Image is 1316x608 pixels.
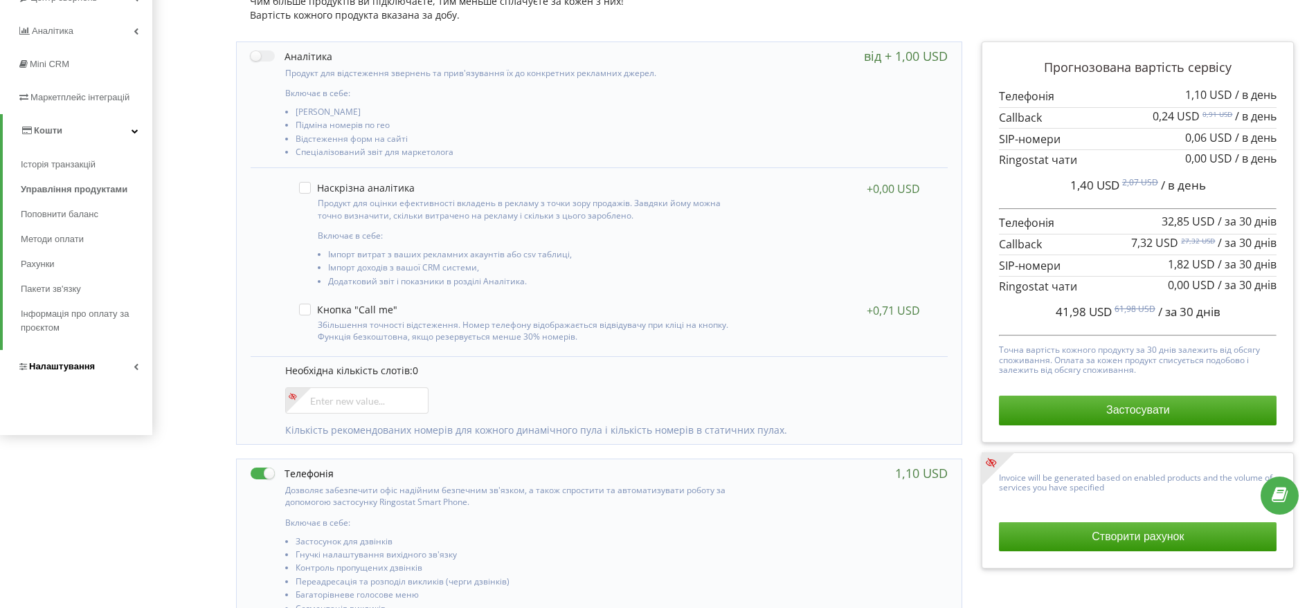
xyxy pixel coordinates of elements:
[1162,214,1215,229] span: 32,85 USD
[1235,151,1277,166] span: / в день
[1185,87,1232,102] span: 1,10 USD
[299,182,415,194] label: Наскрізна аналітика
[999,215,1277,231] p: Телефонія
[34,125,62,136] span: Кошти
[864,49,948,63] div: від + 1,00 USD
[413,364,418,377] span: 0
[328,263,734,276] li: Імпорт доходів з вашої CRM системи,
[1185,130,1232,145] span: 0,06 USD
[1161,177,1206,193] span: / в день
[328,277,734,290] li: Додатковий звіт і показники в розділі Аналітика.
[21,232,84,246] span: Методи оплати
[285,387,429,414] input: Enter new value...
[251,466,334,481] label: Телефонія
[21,282,81,296] span: Пакети зв'язку
[285,517,739,528] p: Включає в себе:
[21,227,152,252] a: Методи оплати
[285,364,934,378] p: Необхідна кількість слотів:
[867,304,920,317] div: +0,71 USD
[21,257,55,271] span: Рахунки
[1158,304,1220,320] span: / за 30 днів
[30,92,129,102] span: Маркетплейс інтеграцій
[296,107,739,120] li: [PERSON_NAME]
[1218,214,1277,229] span: / за 30 днів
[236,8,962,22] div: Вартість кожного продукта вказана за добу.
[21,152,152,177] a: Історія транзакцій
[318,230,734,241] p: Включає в себе:
[1218,257,1277,272] span: / за 30 днів
[999,522,1277,551] button: Створити рахунок
[251,49,332,64] label: Аналітика
[328,250,734,263] li: Імпорт витрат з ваших рекламних акаунтів або csv таблиці,
[30,59,69,69] span: Mini CRM
[21,183,127,196] span: Управління продуктами
[32,26,73,36] span: Аналiтика
[3,114,152,147] a: Кошти
[285,484,739,508] p: Дозволяє забезпечити офіс надійним безпечним зв'язком, а також спростити та автоматизувати роботу...
[285,67,739,79] p: Продукт для відстеження звернень та прив'язування їх до конкретних рекламних джерел.
[1235,130,1277,145] span: / в день
[1235,87,1277,102] span: / в день
[999,110,1277,126] p: Callback
[1131,235,1178,250] span: 7,32 USD
[999,396,1277,425] button: Застосувати
[285,423,934,437] p: Кількість рекомендованих номерів для кожного динамічного пула і кількість номерів в статичних пулах.
[21,158,96,172] span: Історія транзакцій
[1153,109,1200,124] span: 0,24 USD
[29,361,95,371] span: Налаштування
[296,563,739,576] li: Контроль пропущених дзвінків
[1185,151,1232,166] span: 0,00 USD
[1056,304,1112,320] span: 41,98 USD
[1115,303,1155,315] sup: 61,98 USD
[296,590,739,603] li: Багаторівневе голосове меню
[318,319,734,342] p: Збільшення точності відстеження. Номер телефону відображається відвідувачу при кліці на кнопку. Ф...
[21,302,152,340] a: Інформація про оплату за проєктом
[21,277,152,302] a: Пакети зв'язку
[999,258,1277,274] p: SIP-номери
[1168,257,1215,272] span: 1,82 USD
[999,279,1277,295] p: Ringostat чати
[1218,277,1277,293] span: / за 30 днів
[999,470,1277,493] p: Invoice will be generated based on enabled products and the volume of services you have specified
[285,87,739,99] p: Включає в себе:
[296,120,739,133] li: Підміна номерів по гео
[999,89,1277,104] p: Телефонія
[296,577,739,590] li: Переадресація та розподіл викликів (черги дзвінків)
[1168,277,1215,293] span: 0,00 USD
[21,252,152,277] a: Рахунки
[999,131,1277,147] p: SIP-номери
[296,537,739,550] li: Застосунок для дзвінків
[318,197,734,221] p: Продукт для оцінки ефективності вкладень в рекламу з точки зору продажів. Завдяки йому можна точн...
[895,466,948,480] div: 1,10 USD
[296,550,739,563] li: Гнучкі налаштування вихідного зв'язку
[1122,176,1158,188] sup: 2,07 USD
[867,182,920,196] div: +0,00 USD
[299,304,397,315] label: Кнопка "Call me"
[296,147,739,160] li: Спеціалізований звіт для маркетолога
[1070,177,1119,193] span: 1,40 USD
[999,59,1277,77] p: Прогнозована вартість сервісу
[1235,109,1277,124] span: / в день
[1218,235,1277,250] span: / за 30 днів
[296,134,739,147] li: Відстеження форм на сайті
[999,237,1277,252] p: Callback
[21,208,98,221] span: Поповнити баланс
[21,177,152,202] a: Управління продуктами
[999,152,1277,168] p: Ringostat чати
[999,342,1277,375] p: Точна вартість кожного продукту за 30 днів залежить від обсягу споживання. Оплата за кожен продук...
[1181,236,1215,246] sup: 27,32 USD
[1202,109,1232,119] sup: 0,91 USD
[21,202,152,227] a: Поповнити баланс
[21,307,145,335] span: Інформація про оплату за проєктом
